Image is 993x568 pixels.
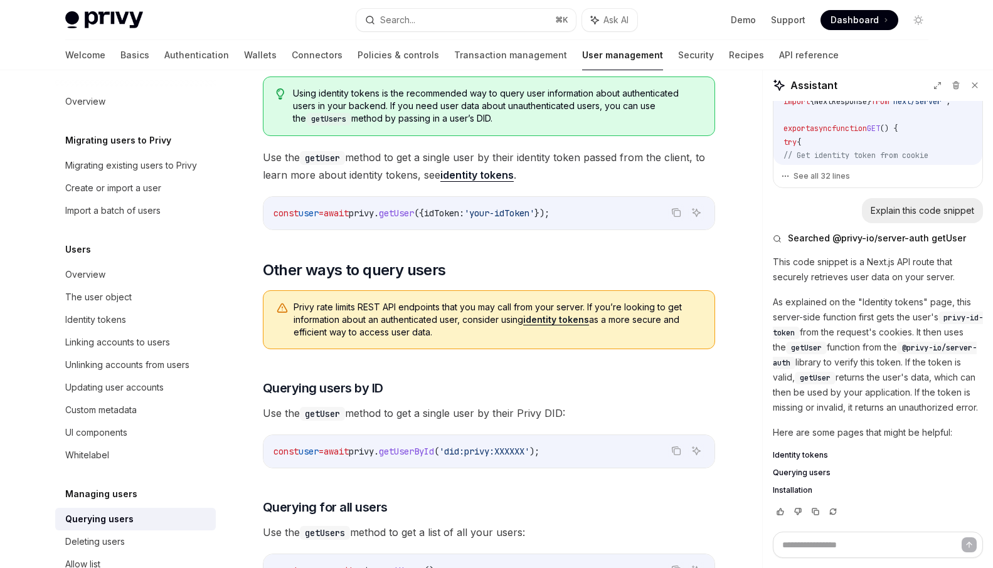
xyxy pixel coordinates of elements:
a: Querying users [773,468,983,478]
button: Search...⌘K [356,9,576,31]
span: const [273,446,299,457]
span: try [783,137,797,147]
span: Ask AI [603,14,629,26]
a: Create or import a user [55,177,216,199]
button: Ask AI [688,204,704,221]
span: await [324,208,349,219]
button: Copy the contents from the code block [668,443,684,459]
a: Wallets [244,40,277,70]
span: user [299,208,319,219]
a: Connectors [292,40,343,70]
div: Identity tokens [65,312,126,327]
div: Explain this code snippet [871,204,974,217]
button: Toggle dark mode [908,10,928,30]
h5: Managing users [65,486,137,502]
span: // Get identity token from cookie [783,150,928,160]
div: Querying users [65,512,134,527]
span: = [854,164,858,174]
a: Policies & controls [358,40,439,70]
svg: Warning [276,302,289,315]
a: Installation [773,485,983,495]
span: Querying for all users [263,498,388,516]
span: import [783,97,810,107]
button: Send message [962,537,977,552]
a: Basics [120,40,149,70]
button: See all 32 lines [781,167,975,185]
a: The user object [55,286,216,308]
span: const [273,208,299,219]
span: Assistant [790,78,837,93]
div: Create or import a user [65,181,161,196]
span: Use the method to get a single user by their identity token passed from the client, to learn more... [263,149,715,184]
span: ); [529,446,539,457]
span: Dashboard [831,14,879,26]
span: async [810,124,832,134]
span: Other ways to query users [263,260,446,280]
a: Identity tokens [773,450,983,460]
span: { [797,137,801,147]
span: }); [534,208,550,219]
svg: Tip [276,88,285,100]
code: getUsers [306,113,351,125]
button: Searched @privy-io/server-auth getUser [773,232,983,245]
span: getUser [800,373,831,383]
a: Recipes [729,40,764,70]
div: Whitelabel [65,448,109,463]
span: . [374,446,379,457]
span: getUser [379,208,414,219]
span: () { [880,124,898,134]
span: ⌘ K [555,15,568,25]
p: Here are some pages that might be helpful: [773,425,983,440]
span: Identity tokens [773,450,828,460]
button: Ask AI [582,9,637,31]
span: = [319,446,324,457]
div: The user object [65,290,132,305]
div: Custom metadata [65,402,137,418]
span: NextResponse [814,97,867,107]
a: Identity tokens [55,308,216,331]
h5: Migrating users to Privy [65,133,171,148]
span: 'next/server' [889,97,946,107]
span: user [299,446,319,457]
div: Unlinking accounts from users [65,357,189,372]
span: getUser [791,343,822,353]
span: Querying users [773,468,831,478]
div: Search... [380,13,415,28]
span: . [374,208,379,219]
a: Linking accounts to users [55,331,216,354]
p: As explained on the "Identity tokens" page, this server-side function first gets the user's from ... [773,295,983,415]
span: getUserById [379,446,434,457]
div: Import a batch of users [65,203,161,218]
a: Security [678,40,714,70]
span: Use the method to get a single user by their Privy DID: [263,404,715,422]
span: (); [889,164,902,174]
div: Linking accounts to users [65,335,170,350]
span: 'your-idToken' [464,208,534,219]
code: getUser [300,407,345,421]
span: Installation [773,485,812,495]
span: await [324,446,349,457]
span: cookieStore [805,164,854,174]
span: ; [946,97,950,107]
code: getUser [300,151,345,165]
a: API reference [779,40,839,70]
span: ({ [414,208,424,219]
span: Querying users by ID [263,379,383,397]
div: Overview [65,267,105,282]
a: Overview [55,263,216,286]
span: export [783,124,810,134]
img: light logo [65,11,143,29]
a: Demo [731,14,756,26]
span: GET [867,124,880,134]
a: Whitelabel [55,444,216,466]
a: User management [582,40,663,70]
span: privy-id-token [773,313,983,338]
a: Unlinking accounts from users [55,354,216,376]
a: Transaction management [454,40,567,70]
a: identity tokens [440,169,514,182]
a: Welcome [65,40,105,70]
div: Migrating existing users to Privy [65,158,197,173]
a: Import a batch of users [55,199,216,222]
span: @privy-io/server-auth [773,343,977,368]
span: = [319,208,324,219]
